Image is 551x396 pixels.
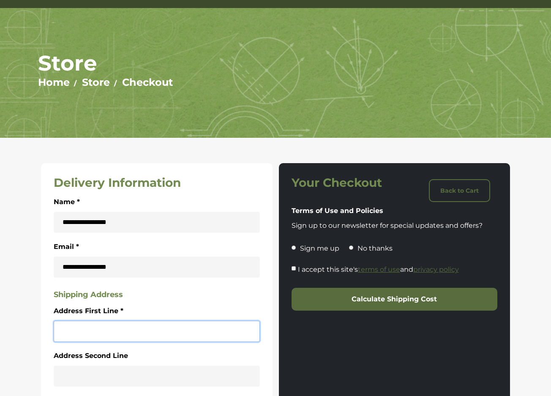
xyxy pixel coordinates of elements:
p: Sign me up [300,243,339,254]
a: Store [82,76,110,88]
label: Address First Line * [54,306,123,317]
a: Back to Cart [429,179,490,202]
h3: Your Checkout [292,176,391,190]
a: terms of use [358,265,400,273]
label: Terms of Use and Policies [292,205,383,216]
label: I accept this site's and [298,264,459,275]
label: Email * [54,241,79,252]
p: Sign up to our newsletter for special updates and offers? [292,221,498,231]
button: Calculate Shipping Cost [292,288,498,311]
label: Name * [54,197,80,208]
h5: Shipping Address [54,290,260,300]
label: Address Second Line [54,350,128,361]
h3: Delivery Information [54,176,260,190]
a: privacy policy [413,265,459,273]
p: No thanks [357,243,393,254]
a: Checkout [122,76,173,88]
a: Home [38,76,70,88]
h1: Store [38,50,513,76]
